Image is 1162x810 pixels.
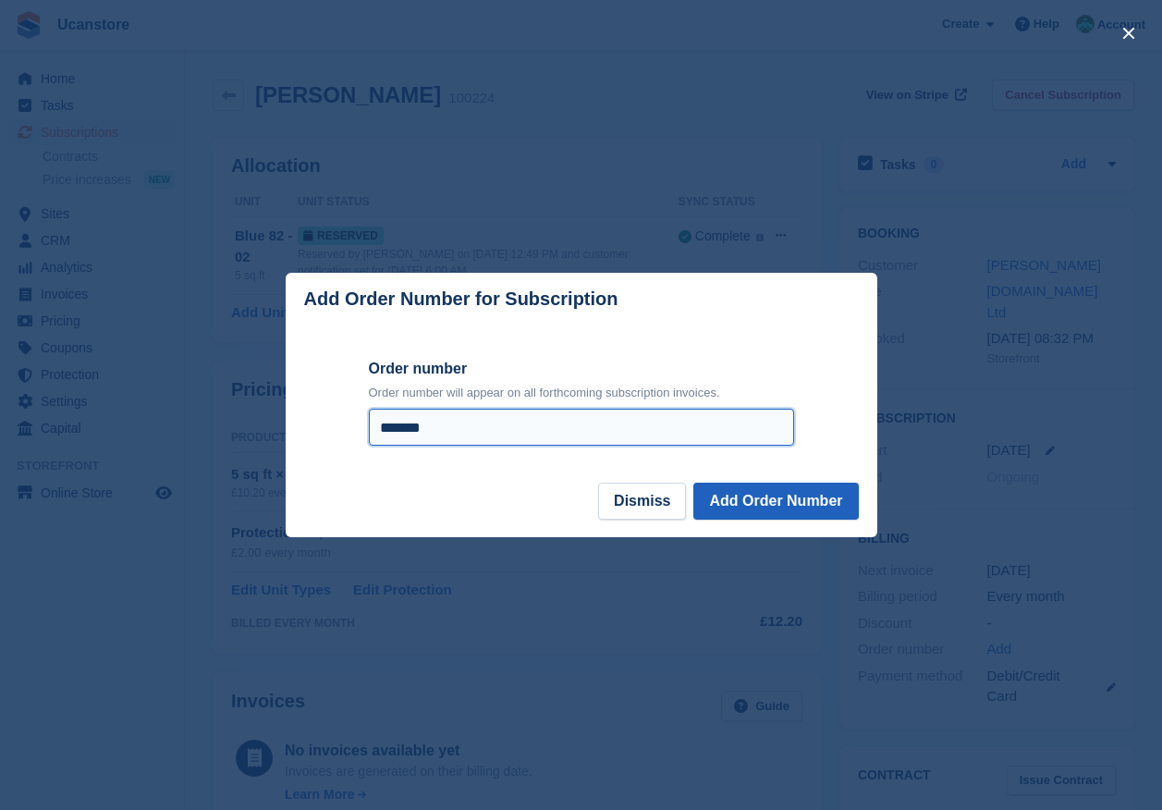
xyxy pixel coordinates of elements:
[304,288,618,310] p: Add Order Number for Subscription
[369,358,794,380] label: Order number
[369,384,794,402] p: Order number will appear on all forthcoming subscription invoices.
[1114,18,1144,48] button: close
[693,483,858,520] button: Add Order Number
[598,483,686,520] button: Dismiss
